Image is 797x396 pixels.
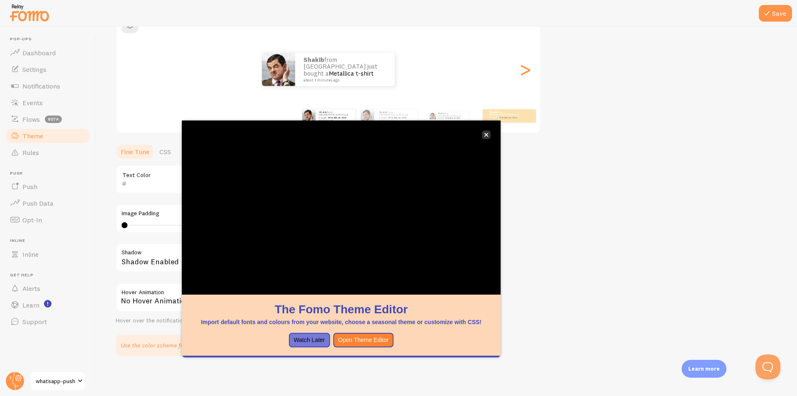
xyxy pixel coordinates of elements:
small: about 4 minutes ago [319,119,351,121]
a: Dashboard [5,44,90,61]
img: Fomo [361,109,374,123]
button: Open Theme Editor [333,333,394,348]
button: Watch Later [289,333,330,348]
p: from [GEOGRAPHIC_DATA] just bought a [379,111,414,121]
div: Hover over the notification for preview [116,317,365,325]
span: Push [10,171,90,176]
svg: <p>Watch New Feature Tutorials!</p> [44,300,51,307]
span: Rules [22,148,39,157]
p: from [GEOGRAPHIC_DATA] just bought a [303,57,386,82]
div: The Fomo Theme EditorImport default fonts and colours from your website, choose a seasonal theme ... [182,121,501,357]
p: Import default fonts and colours from your website, choose a seasonal theme or customize with CSS! [192,318,491,326]
button: close, [482,130,491,139]
span: Dashboard [22,49,56,57]
span: whatsapp-push [36,376,75,386]
small: about 4 minutes ago [379,119,413,121]
a: Alerts [5,280,90,297]
p: from [GEOGRAPHIC_DATA] just bought a [489,111,523,121]
strong: Shakib [438,112,445,115]
a: Fine Tune [116,143,154,160]
span: Support [22,317,47,326]
a: Inline [5,246,90,263]
a: Opt-In [5,212,90,228]
span: Pop-ups [10,37,90,42]
strong: Shakib [303,56,324,64]
a: Rules [5,144,90,161]
span: Inline [10,238,90,244]
span: Push [22,182,37,191]
div: Shadow Enabled [116,243,365,273]
span: beta [45,116,62,123]
strong: Shakib [319,111,327,114]
p: Use the color scheme from your website [121,341,225,349]
div: No Hover Animation [116,283,365,312]
div: Next slide [520,39,530,99]
span: Flows [22,115,40,123]
h1: The Fomo Theme Editor [192,301,491,317]
label: Image Padding [122,210,359,217]
img: Fomo [262,53,295,86]
a: Metallica t-shirt [499,116,517,119]
a: Theme [5,128,90,144]
a: Metallica t-shirt [329,116,347,119]
a: Settings [5,61,90,78]
span: Learn [22,301,39,309]
p: from [GEOGRAPHIC_DATA] just bought a [438,111,465,121]
strong: Shakib [379,111,387,114]
img: fomo-relay-logo-orange.svg [9,2,50,23]
a: Learn [5,297,90,313]
a: Notifications [5,78,90,94]
small: about 4 minutes ago [303,78,384,82]
span: Get Help [10,273,90,278]
span: Events [22,98,43,107]
iframe: Help Scout Beacon - Open [755,354,780,379]
span: Settings [22,65,46,74]
div: Learn more [682,360,726,378]
span: Alerts [22,284,40,293]
p: Learn more [688,365,720,373]
span: Notifications [22,82,60,90]
strong: Shakib [489,111,498,114]
span: Opt-In [22,216,42,224]
a: CSS [154,143,176,160]
a: Metallica t-shirt [389,116,407,119]
a: Push Data [5,195,90,212]
span: Theme [22,132,43,140]
small: about 4 minutes ago [489,119,522,121]
img: Fomo [429,113,436,119]
a: Push [5,178,90,195]
a: Support [5,313,90,330]
img: Fomo [302,109,315,123]
a: whatsapp-push [30,371,86,391]
span: Inline [22,250,39,258]
span: Push Data [22,199,54,207]
a: Flows beta [5,111,90,128]
a: Events [5,94,90,111]
a: Metallica t-shirt [446,117,460,119]
p: from [GEOGRAPHIC_DATA] just bought a [319,111,352,121]
a: Metallica t-shirt [329,69,374,77]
